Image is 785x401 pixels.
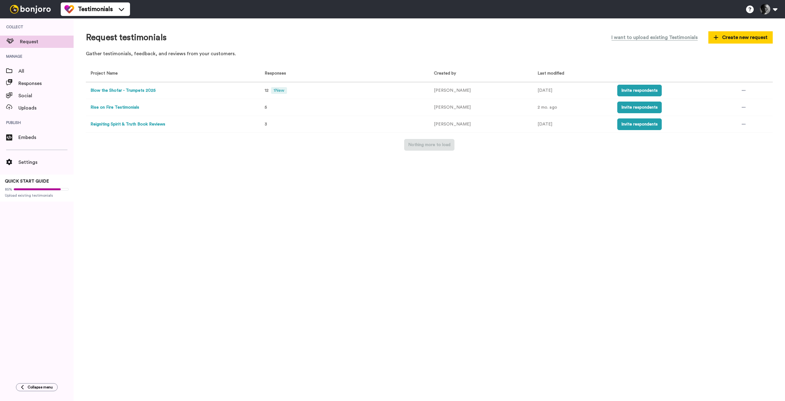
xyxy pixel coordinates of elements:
[714,34,768,41] span: Create new request
[28,385,53,390] span: Collapse menu
[271,87,287,94] span: 1 New
[533,65,613,82] th: Last modified
[265,105,267,110] span: 5
[86,65,258,82] th: Project Name
[429,65,533,82] th: Created by
[86,50,773,57] p: Gather testimonials, feedback, and reviews from your customers.
[5,187,12,192] span: 85%
[262,71,286,75] span: Responses
[64,4,74,14] img: tm-color.svg
[18,80,74,87] span: Responses
[90,87,156,94] button: Blow the Shofar - Trumpets 2025
[533,99,613,116] td: 2 mo. ago
[18,104,74,112] span: Uploads
[429,99,533,116] td: [PERSON_NAME]
[708,31,773,44] button: Create new request
[607,31,702,44] button: I want to upload existing Testimonials
[5,193,69,198] span: Upload existing testimonials
[611,34,698,41] span: I want to upload existing Testimonials
[429,82,533,99] td: [PERSON_NAME]
[18,92,74,99] span: Social
[533,116,613,133] td: [DATE]
[533,82,613,99] td: [DATE]
[18,134,74,141] span: Embeds
[7,5,53,13] img: bj-logo-header-white.svg
[78,5,113,13] span: Testimonials
[617,118,662,130] button: Invite respondents
[20,38,74,45] span: Request
[5,179,49,183] span: QUICK START GUIDE
[18,159,74,166] span: Settings
[265,122,267,126] span: 3
[617,102,662,113] button: Invite respondents
[18,67,74,75] span: All
[404,139,454,151] button: Nothing more to load
[617,85,662,96] button: Invite respondents
[16,383,58,391] button: Collapse menu
[265,88,269,93] span: 12
[86,33,167,42] h1: Request testimonials
[429,116,533,133] td: [PERSON_NAME]
[90,104,139,111] button: Rise on Fire Testimonials
[90,121,165,128] button: Reigniting Spirit & Truth Book Reviews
